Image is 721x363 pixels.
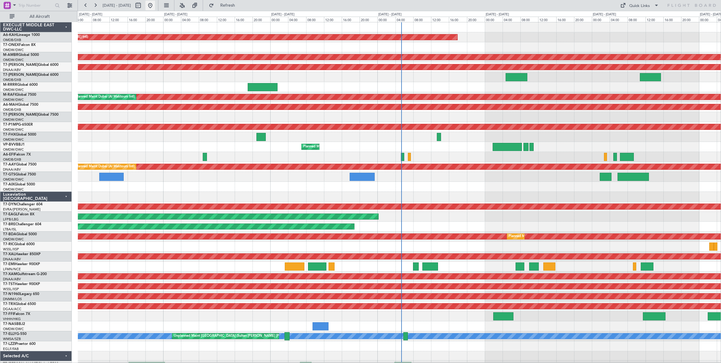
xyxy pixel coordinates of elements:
[271,12,294,17] div: [DATE] - [DATE]
[3,277,21,281] a: DNAA/ABV
[3,302,15,306] span: T7-TRX
[199,17,217,22] div: 08:00
[3,113,59,117] a: T7-[PERSON_NAME]Global 7500
[3,143,16,146] span: VP-BVV
[3,292,39,296] a: T7-N1960Legacy 650
[3,73,38,77] span: T7-[PERSON_NAME]
[503,17,520,22] div: 04:00
[509,232,568,241] div: Planned Maint Dubai (Al Maktoum Intl)
[3,123,18,127] span: T7-P1MP
[574,17,592,22] div: 20:00
[3,332,16,336] span: T7-ELLY
[3,287,19,291] a: WSSL/XSP
[3,243,14,246] span: T7-RIC
[646,17,663,22] div: 12:00
[3,153,14,156] span: A6-EFI
[3,113,38,117] span: T7-[PERSON_NAME]
[3,342,15,346] span: T7-LZZI
[79,12,102,17] div: [DATE] - [DATE]
[3,123,33,127] a: T7-P1MPG-650ER
[3,93,36,97] a: M-RAFIGlobal 7500
[3,302,36,306] a: T7-TRXGlobal 6500
[92,17,110,22] div: 08:00
[3,317,21,321] a: VHHH/HKG
[342,17,360,22] div: 16:00
[3,282,40,286] a: T7-TSTHawker 900XP
[3,137,24,142] a: OMDW/DWC
[699,17,717,22] div: 00:00
[3,267,21,271] a: LFMN/NCE
[3,203,43,206] a: T7-DYNChallenger 604
[449,17,467,22] div: 16:00
[556,17,574,22] div: 16:00
[75,92,135,101] div: Planned Maint Dubai (Al Maktoum Intl)
[3,53,39,57] a: M-AMBRGlobal 5000
[16,14,64,19] span: All Aircraft
[3,307,21,311] a: DGAA/ACC
[3,83,38,87] a: M-RRRRGlobal 6000
[3,187,24,192] a: OMDW/DWC
[3,43,19,47] span: T7-ONEX
[3,262,15,266] span: T7-EMI
[3,163,16,166] span: T7-AAY
[3,173,36,176] a: T7-GTSGlobal 7500
[3,213,34,216] a: T7-EAGLFalcon 8X
[74,17,92,22] div: 04:00
[3,282,15,286] span: T7-TST
[3,103,18,107] span: A6-MAH
[592,17,610,22] div: 00:00
[3,233,37,236] a: T7-BDAGlobal 5000
[3,73,59,77] a: T7-[PERSON_NAME]Global 6000
[3,322,16,326] span: T7-NAS
[3,48,24,52] a: OMDW/DWC
[3,252,40,256] a: T7-XALHawker 850XP
[288,17,306,22] div: 04:00
[110,17,127,22] div: 12:00
[3,108,21,112] a: OMDB/DXB
[485,17,503,22] div: 00:00
[3,262,40,266] a: T7-EMIHawker 900XP
[206,1,242,10] button: Refresh
[610,17,627,22] div: 04:00
[3,173,15,176] span: T7-GTS
[3,177,24,182] a: OMDW/DWC
[3,227,17,232] a: LTBA/ISL
[103,3,131,8] span: [DATE] - [DATE]
[75,162,135,171] div: Planned Maint Dubai (Al Maktoum Intl)
[3,223,15,226] span: T7-BRE
[538,17,556,22] div: 12:00
[593,12,616,17] div: [DATE] - [DATE]
[3,117,24,122] a: OMDW/DWC
[3,183,35,186] a: T7-AIXGlobal 5000
[486,12,509,17] div: [DATE] - [DATE]
[3,337,21,341] a: WMSA/SZB
[3,203,17,206] span: T7-DYN
[253,17,270,22] div: 20:00
[145,17,163,22] div: 20:00
[174,332,319,341] div: Unplanned Maint [GEOGRAPHIC_DATA] (Sultan [PERSON_NAME] [PERSON_NAME] - Subang)
[181,17,199,22] div: 04:00
[3,207,40,212] a: EVRA/[PERSON_NAME]
[377,17,395,22] div: 00:00
[3,223,41,226] a: T7-BREChallenger 604
[3,133,36,137] a: T7-FHXGlobal 5000
[3,272,17,276] span: T7-XAM
[431,17,449,22] div: 12:00
[467,17,485,22] div: 20:00
[3,213,18,216] span: T7-EAGL
[3,153,31,156] a: A6-EFIFalcon 7X
[306,17,324,22] div: 08:00
[270,17,288,22] div: 00:00
[3,257,21,262] a: DNAA/ABV
[3,247,19,252] a: WSSL/XSP
[3,63,38,67] span: T7-[PERSON_NAME]
[3,58,24,62] a: OMDW/DWC
[217,17,235,22] div: 12:00
[3,103,38,107] a: A6-MAHGlobal 7500
[3,243,35,246] a: T7-RICGlobal 6000
[3,233,16,236] span: T7-BDA
[3,183,14,186] span: T7-AIX
[3,78,21,82] a: OMDB/DXB
[3,127,24,132] a: OMDW/DWC
[3,347,19,351] a: EGLF/FAB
